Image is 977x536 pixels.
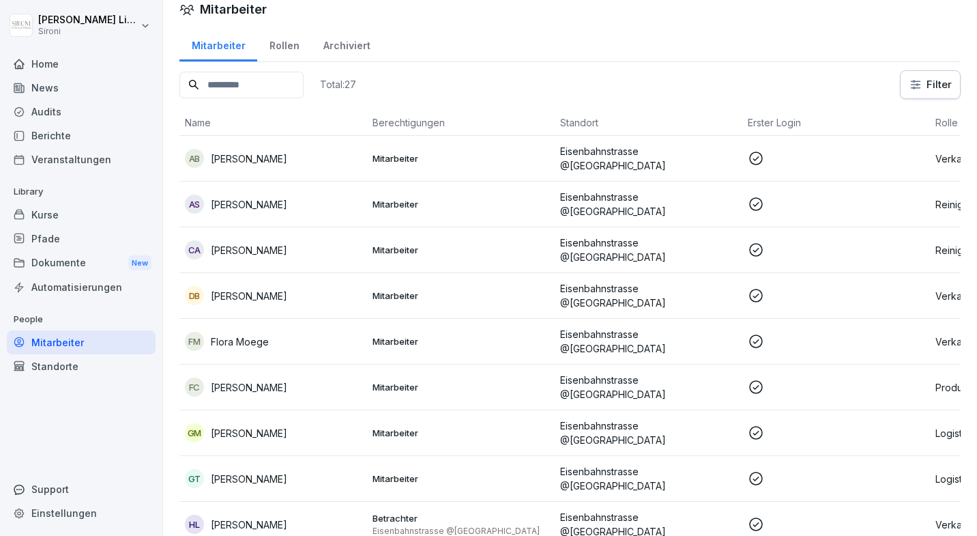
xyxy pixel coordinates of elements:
p: [PERSON_NAME] [211,518,287,532]
p: Flora Moege [211,335,269,349]
p: Betrachter [373,512,549,524]
p: [PERSON_NAME] [211,472,287,486]
div: HL [185,515,204,534]
div: FM [185,332,204,351]
p: Eisenbahnstrasse @[GEOGRAPHIC_DATA] [560,327,737,356]
p: Mitarbeiter [373,381,549,393]
p: [PERSON_NAME] [211,426,287,440]
p: Mitarbeiter [373,472,549,485]
p: Mitarbeiter [373,244,549,256]
div: Support [7,477,156,501]
th: Erster Login [742,110,930,136]
a: Archiviert [311,27,382,61]
p: [PERSON_NAME] [211,243,287,257]
p: Eisenbahnstrasse @[GEOGRAPHIC_DATA] [560,236,737,264]
th: Name [179,110,367,136]
a: DokumenteNew [7,251,156,276]
a: Kurse [7,203,156,227]
div: DB [185,286,204,305]
div: AB [185,149,204,168]
a: Standorte [7,354,156,378]
a: Pfade [7,227,156,251]
a: Einstellungen [7,501,156,525]
a: News [7,76,156,100]
p: Eisenbahnstrasse @[GEOGRAPHIC_DATA] [560,419,737,447]
p: Eisenbahnstrasse @[GEOGRAPHIC_DATA] [560,281,737,310]
th: Berechtigungen [367,110,555,136]
p: Mitarbeiter [373,290,549,302]
p: [PERSON_NAME] [211,380,287,395]
p: [PERSON_NAME] [211,152,287,166]
p: People [7,309,156,330]
p: [PERSON_NAME] [211,289,287,303]
p: Mitarbeiter [373,335,549,348]
div: Dokumente [7,251,156,276]
p: Mitarbeiter [373,427,549,439]
a: Veranstaltungen [7,147,156,171]
p: Sironi [38,27,138,36]
div: Filter [909,78,952,91]
th: Standort [555,110,742,136]
a: Home [7,52,156,76]
p: Total: 27 [320,78,356,91]
p: Eisenbahnstrasse @[GEOGRAPHIC_DATA] [560,144,737,173]
button: Filter [901,71,960,98]
p: Eisenbahnstrasse @[GEOGRAPHIC_DATA] [560,464,737,493]
div: GM [185,423,204,442]
a: Rollen [257,27,311,61]
div: AS [185,195,204,214]
div: New [128,255,151,271]
a: Berichte [7,124,156,147]
div: FC [185,378,204,397]
div: CA [185,240,204,259]
a: Audits [7,100,156,124]
a: Mitarbeiter [7,330,156,354]
div: GT [185,469,204,488]
a: Automatisierungen [7,275,156,299]
p: Eisenbahnstrasse @[GEOGRAPHIC_DATA] [560,190,737,218]
p: Library [7,181,156,203]
p: [PERSON_NAME] Lilja [38,14,138,26]
a: Mitarbeiter [179,27,257,61]
p: Eisenbahnstrasse @[GEOGRAPHIC_DATA] [560,373,737,401]
p: [PERSON_NAME] [211,197,287,212]
p: Mitarbeiter [373,198,549,210]
p: Mitarbeiter [373,152,549,165]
